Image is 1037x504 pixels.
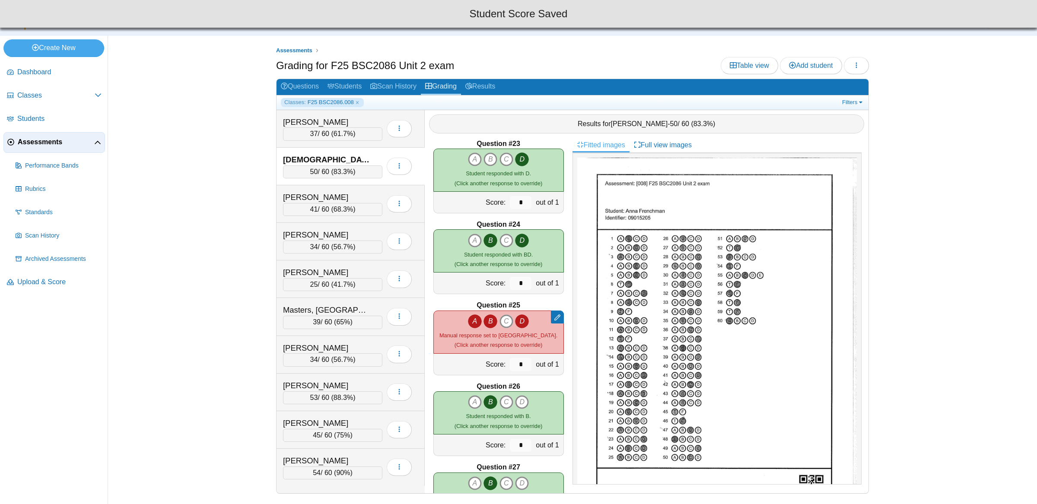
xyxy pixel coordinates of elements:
span: 41 [310,206,318,213]
a: Archived Assessments [12,249,105,269]
span: 56.7% [334,243,353,250]
div: / 60 ( ) [283,165,382,178]
a: PaperScorer [3,24,90,31]
span: 53 [310,394,318,401]
a: Scan History [366,79,421,95]
span: [PERSON_NAME] [611,120,668,127]
span: 90% [336,469,350,476]
small: (Click another response to override) [455,413,542,429]
small: (Click another response to override) [455,251,542,267]
div: Student Score Saved [6,6,1031,21]
a: Full view images [630,138,696,152]
div: / 60 ( ) [283,391,382,404]
i: A [468,314,482,328]
span: Classes [17,91,95,100]
span: F25 BSC2086.008 [308,98,354,106]
a: Classes [3,86,105,106]
i: C [499,152,513,166]
i: D [515,395,529,409]
a: Students [323,79,366,95]
a: Rubrics [12,179,105,200]
span: Student responded with B. [466,413,531,419]
small: (Click another response to override) [455,170,542,186]
i: B [484,234,497,247]
i: A [468,152,482,166]
span: 37 [310,130,318,137]
div: / 60 ( ) [283,203,382,216]
span: Upload & Score [17,277,102,287]
a: Fitted images [573,138,630,152]
div: / 60 ( ) [283,278,382,291]
span: 68.3% [334,206,353,213]
i: C [499,395,513,409]
span: 61.7% [334,130,353,137]
b: Question #23 [477,139,520,149]
span: 83.3% [334,168,353,175]
a: Dashboard [3,62,105,83]
div: [PERSON_NAME] [283,229,369,241]
span: 54 [313,469,321,476]
a: Add student [780,57,842,74]
span: 34 [310,243,318,250]
span: 50 [310,168,318,175]
a: Questions [277,79,323,95]
a: Classes: F25 BSC2086.008 [281,98,364,107]
div: [DEMOGRAPHIC_DATA][PERSON_NAME] [283,154,369,165]
i: B [484,395,497,409]
div: Score: [434,273,508,294]
div: out of 1 [534,434,563,456]
i: C [499,314,513,328]
b: Question #26 [477,382,520,391]
i: D [515,152,529,166]
span: 75% [336,431,350,439]
div: / 60 ( ) [283,353,382,366]
div: / 60 ( ) [283,429,382,442]
div: out of 1 [534,192,563,213]
span: 88.3% [334,394,353,401]
div: [PERSON_NAME] [283,455,369,466]
div: Masters, [GEOGRAPHIC_DATA] [283,304,369,316]
span: Rubrics [25,185,102,193]
div: [PERSON_NAME] [283,192,369,203]
span: Standards [25,208,102,217]
i: A [468,234,482,247]
div: Score: [434,192,508,213]
span: Classes: [284,98,306,106]
div: out of 1 [534,273,563,294]
b: Question #27 [477,463,520,472]
div: / 60 ( ) [283,316,382,329]
span: Performance Bands [25,162,102,170]
span: 34 [310,356,318,363]
a: Standards [12,202,105,223]
span: 25 [310,281,318,288]
a: Filters [840,98,866,107]
small: (Click another response to override) [439,332,557,348]
a: Create New [3,39,104,57]
i: C [499,234,513,247]
a: Grading [421,79,461,95]
a: Assessments [3,132,105,153]
span: Students [17,114,102,124]
div: [PERSON_NAME] [283,418,369,429]
div: [PERSON_NAME] [283,267,369,278]
b: Question #24 [477,220,520,229]
a: Upload & Score [3,272,105,293]
span: Add student [789,62,833,69]
span: Archived Assessments [25,255,102,263]
i: B [484,476,497,490]
div: Score: [434,354,508,375]
span: Student responded with BD. [464,251,533,258]
span: Table view [730,62,769,69]
i: B [484,314,497,328]
i: A [468,395,482,409]
span: Assessments [18,137,94,147]
div: Score: [434,434,508,456]
span: Dashboard [17,67,102,77]
span: 50 [670,120,678,127]
div: / 60 ( ) [283,127,382,140]
div: out of 1 [534,354,563,375]
a: Performance Bands [12,155,105,176]
a: Table view [721,57,778,74]
i: B [484,152,497,166]
i: C [499,476,513,490]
